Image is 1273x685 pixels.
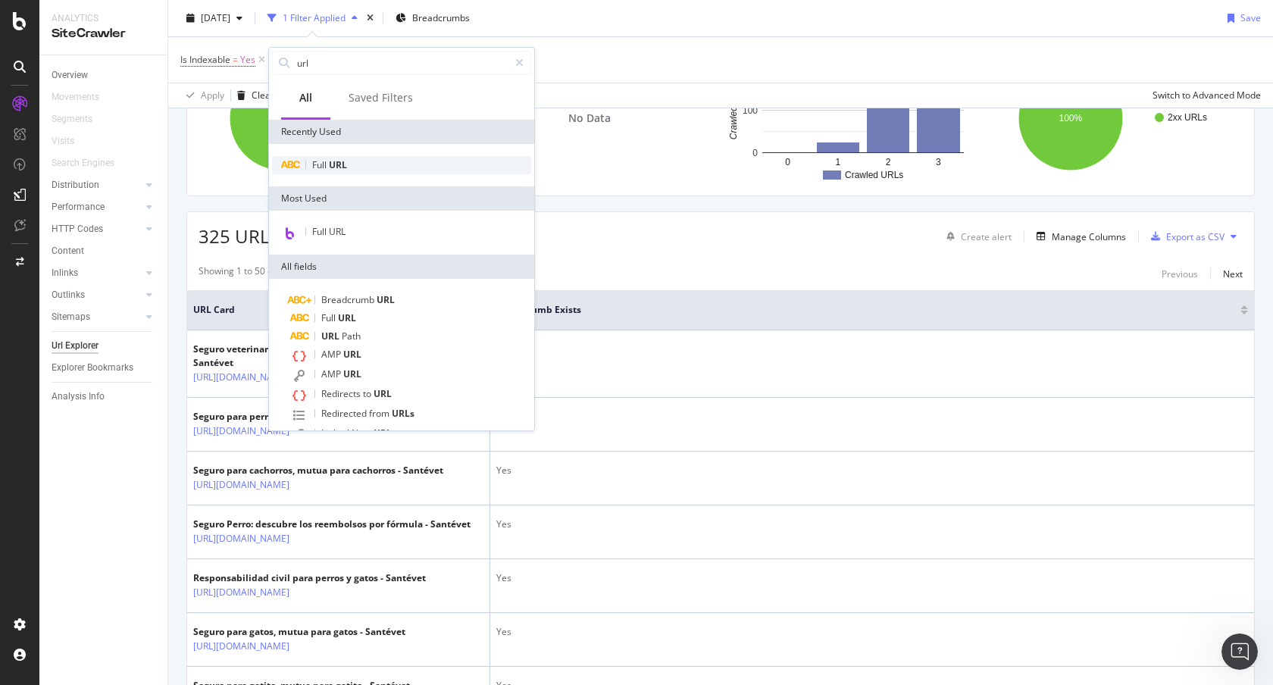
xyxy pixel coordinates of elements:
[1153,89,1261,102] div: Switch to Advanced Mode
[724,52,977,184] svg: A chart.
[1223,264,1243,283] button: Next
[1166,230,1225,243] div: Export as CSV
[496,464,1248,477] div: Yes
[52,111,92,127] div: Segments
[836,157,841,167] text: 1
[52,199,105,215] div: Performance
[52,243,84,259] div: Content
[961,230,1012,243] div: Create alert
[338,311,356,324] span: URL
[261,6,364,30] button: 1 Filter Applied
[845,170,903,180] text: Crawled URLs
[1240,11,1261,24] div: Save
[496,342,1248,356] div: No
[568,111,611,126] span: No Data
[269,186,534,211] div: Most Used
[392,407,414,420] span: URLs
[728,81,739,139] text: Crawled URLs
[936,157,941,167] text: 3
[374,387,392,400] span: URL
[52,360,133,376] div: Explorer Bookmarks
[52,155,130,171] a: Search Engines
[193,518,471,531] div: Seguro Perro: descubre los reembolsos por fórmula - Santévet
[180,83,224,108] button: Apply
[1031,227,1126,246] button: Manage Columns
[940,224,1012,249] button: Create alert
[496,625,1248,639] div: Yes
[52,338,99,354] div: Url Explorer
[364,11,377,26] div: times
[349,90,413,105] div: Saved Filters
[886,157,891,167] text: 2
[199,264,326,283] div: Showing 1 to 50 of 325 entries
[231,83,274,108] button: Clear
[52,199,142,215] a: Performance
[496,303,1218,317] span: Breadcrumb Exists
[52,133,74,149] div: Visits
[180,53,230,66] span: Is Indexable
[193,342,483,370] div: Seguro veterinario - seguro de salud para perros y gatos - Santévet
[363,387,374,400] span: to
[199,52,451,184] svg: A chart.
[1162,267,1198,280] div: Previous
[52,177,99,193] div: Distribution
[201,11,230,24] span: 2025 Aug. 27th
[201,89,224,102] div: Apply
[1059,113,1083,124] text: 100%
[1145,224,1225,249] button: Export as CSV
[312,158,329,171] span: Full
[1223,267,1243,280] div: Next
[321,368,343,380] span: AMP
[1146,83,1261,108] button: Switch to Advanced Mode
[329,158,347,171] span: URL
[52,389,157,405] a: Analysis Info
[199,224,333,249] span: 325 URLs found
[180,6,249,30] button: [DATE]
[496,571,1248,585] div: Yes
[1052,230,1126,243] div: Manage Columns
[52,287,85,303] div: Outlinks
[343,348,361,361] span: URL
[321,348,343,361] span: AMP
[987,52,1240,184] svg: A chart.
[52,89,99,105] div: Movements
[269,255,534,279] div: All fields
[496,410,1248,424] div: Yes
[52,25,155,42] div: SiteCrawler
[283,11,346,24] div: 1 Filter Applied
[52,12,155,25] div: Analytics
[52,265,142,281] a: Inlinks
[52,309,90,325] div: Sitemaps
[312,225,346,238] span: Full URL
[321,330,342,342] span: URL
[52,338,157,354] a: Url Explorer
[52,287,142,303] a: Outlinks
[193,424,289,439] a: [URL][DOMAIN_NAME]
[240,49,255,70] span: Yes
[193,639,289,654] a: [URL][DOMAIN_NAME]
[52,243,157,259] a: Content
[52,177,142,193] a: Distribution
[193,571,426,585] div: Responsabilidad civil para perros y gatos - Santévet
[1168,112,1207,123] text: 2xx URLs
[321,387,363,400] span: Redirects
[193,464,443,477] div: Seguro para cachorros, mutua para cachorros - Santévet
[193,477,289,493] a: [URL][DOMAIN_NAME]
[389,6,476,30] button: Breadcrumbs
[52,67,157,83] a: Overview
[296,52,508,74] input: Search by field name
[52,360,157,376] a: Explorer Bookmarks
[343,368,361,380] span: URL
[52,67,88,83] div: Overview
[785,157,790,167] text: 0
[193,531,289,546] a: [URL][DOMAIN_NAME]
[233,53,238,66] span: =
[52,309,142,325] a: Sitemaps
[52,221,142,237] a: HTTP Codes
[377,293,395,306] span: URL
[299,90,312,105] div: All
[743,105,758,116] text: 100
[52,133,89,149] a: Visits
